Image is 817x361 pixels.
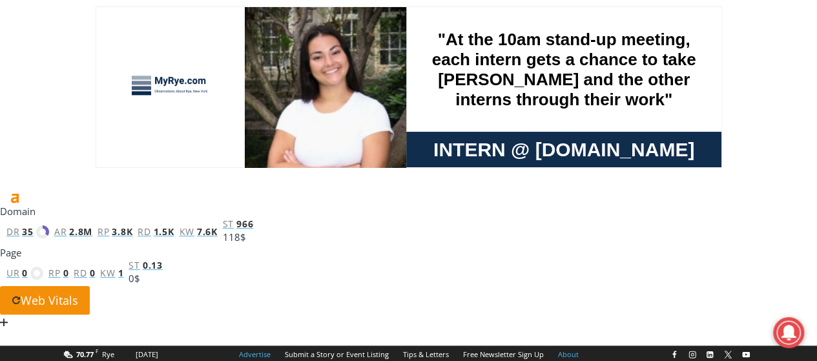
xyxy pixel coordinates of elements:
[129,260,162,271] a: st0.13
[36,21,63,31] div: v 4.0.25
[138,227,174,237] a: rd1.5K
[223,219,254,229] a: st966
[179,227,217,237] a: kw7.6K
[6,227,19,237] span: dr
[326,1,610,125] div: "At the 10am stand-up meeting, each intern gets a chance to take [PERSON_NAME] and the other inte...
[143,76,218,85] div: Keywords by Traffic
[6,268,19,278] span: ur
[112,227,132,237] span: 3.8K
[338,129,599,158] span: Intern @ [DOMAIN_NAME]
[90,268,96,278] span: 0
[74,268,87,278] span: rd
[48,268,60,278] span: rp
[6,267,43,280] a: ur0
[98,227,109,237] span: rp
[179,227,194,237] span: kw
[74,268,95,278] a: rd0
[311,125,626,161] a: Intern @ [DOMAIN_NAME]
[48,268,68,278] a: rp0
[49,76,116,85] div: Domain Overview
[197,227,218,237] span: 7.6K
[22,227,33,237] span: 35
[21,293,78,308] span: Web Vitals
[136,349,158,360] div: [DATE]
[69,227,92,237] span: 2.8M
[118,268,124,278] span: 1
[100,268,123,278] a: kw1
[21,21,31,31] img: logo_orange.svg
[54,227,92,237] a: ar2.8M
[236,219,253,229] span: 966
[22,268,28,278] span: 0
[76,349,94,359] span: 70.77
[129,271,162,286] div: 0$
[63,268,69,278] span: 0
[100,268,115,278] span: kw
[35,75,45,85] img: tab_domain_overview_orange.svg
[143,260,163,271] span: 0.13
[223,229,254,245] div: 118$
[6,225,49,238] a: dr35
[223,219,234,229] span: st
[54,227,67,237] span: ar
[21,34,31,44] img: website_grey.svg
[34,34,142,44] div: Domain: [DOMAIN_NAME]
[102,349,114,360] div: Rye
[129,75,139,85] img: tab_keywords_by_traffic_grey.svg
[98,227,132,237] a: rp3.8K
[96,347,98,355] span: F
[129,260,140,271] span: st
[138,227,150,237] span: rd
[154,227,174,237] span: 1.5K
